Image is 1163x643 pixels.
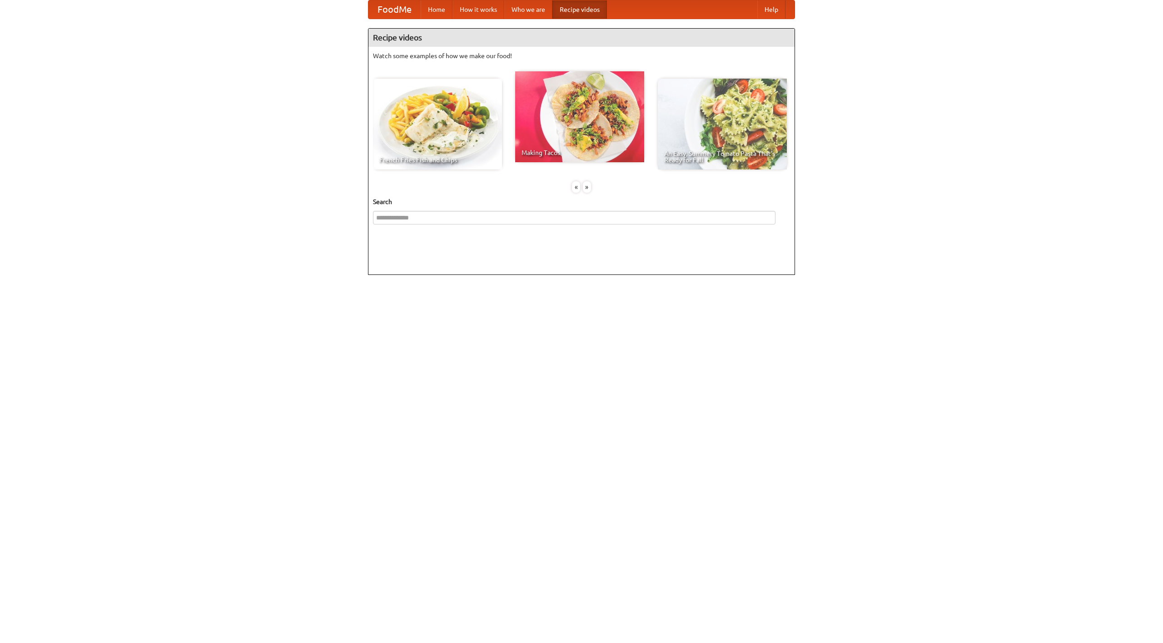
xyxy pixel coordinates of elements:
[504,0,552,19] a: Who we are
[373,79,502,169] a: French Fries Fish and Chips
[658,79,787,169] a: An Easy, Summery Tomato Pasta That's Ready for Fall
[664,150,780,163] span: An Easy, Summery Tomato Pasta That's Ready for Fall
[757,0,785,19] a: Help
[379,157,496,163] span: French Fries Fish and Chips
[421,0,452,19] a: Home
[368,29,795,47] h4: Recipe videos
[583,181,591,193] div: »
[572,181,580,193] div: «
[373,197,790,206] h5: Search
[368,0,421,19] a: FoodMe
[522,150,638,156] span: Making Tacos
[452,0,504,19] a: How it works
[552,0,607,19] a: Recipe videos
[373,51,790,60] p: Watch some examples of how we make our food!
[515,71,644,162] a: Making Tacos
